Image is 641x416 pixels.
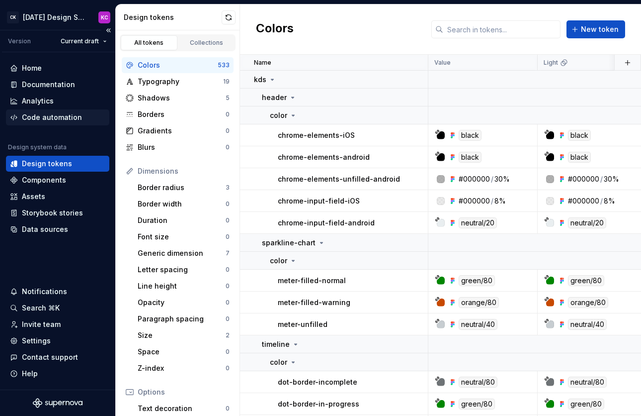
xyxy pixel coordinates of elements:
div: KC [101,13,108,21]
a: Line height0 [134,278,234,294]
div: neutral/20 [459,217,497,228]
div: Components [22,175,66,185]
div: Letter spacing [138,265,226,275]
a: Components [6,172,109,188]
a: Typography19 [122,74,234,90]
a: Shadows5 [122,90,234,106]
a: Border radius3 [134,180,234,196]
div: Duration [138,215,226,225]
div: Borders [138,109,226,119]
p: meter-filled-normal [278,276,346,286]
div: Help [22,369,38,379]
div: 2 [226,331,230,339]
div: #000000 [459,174,490,184]
div: Design tokens [22,159,72,169]
div: black [568,152,591,163]
span: New token [581,24,619,34]
div: Version [8,37,31,45]
div: Storybook stories [22,208,83,218]
div: 0 [226,216,230,224]
p: sparkline-chart [262,238,316,248]
div: Typography [138,77,223,87]
div: neutral/20 [568,217,606,228]
div: Invite team [22,319,61,329]
a: Supernova Logo [33,398,82,408]
button: Help [6,366,109,382]
div: 0 [226,348,230,356]
a: Assets [6,189,109,205]
button: Collapse sidebar [101,23,115,37]
div: #000000 [568,174,599,184]
div: Border radius [138,183,226,193]
div: 0 [226,299,230,307]
a: Border width0 [134,196,234,212]
p: Light [544,59,558,67]
div: 0 [226,266,230,274]
div: 8% [604,196,615,206]
div: 30% [604,174,619,184]
h2: Colors [256,20,294,38]
div: green/80 [459,275,495,286]
p: kds [254,75,266,85]
div: black [568,130,591,141]
a: Generic dimension7 [134,245,234,261]
div: green/80 [459,399,495,410]
div: neutral/80 [459,377,497,388]
a: Gradients0 [122,123,234,139]
div: 3 [226,184,230,192]
div: Opacity [138,298,226,308]
div: green/80 [568,275,604,286]
p: meter-unfilled [278,319,327,329]
div: Analytics [22,96,54,106]
div: black [459,152,481,163]
div: CK [7,11,19,23]
a: Analytics [6,93,109,109]
p: chrome-input-field-iOS [278,196,360,206]
a: Paragraph spacing0 [134,311,234,327]
a: Design tokens [6,156,109,172]
div: / [491,174,493,184]
input: Search in tokens... [443,20,561,38]
div: 533 [218,61,230,69]
div: Z-index [138,363,226,373]
div: [DATE] Design System [23,12,86,22]
div: black [459,130,481,141]
p: color [270,357,287,367]
div: 0 [226,405,230,413]
div: Border width [138,199,226,209]
div: / [491,196,493,206]
div: 0 [226,110,230,118]
div: neutral/40 [459,319,497,330]
a: Storybook stories [6,205,109,221]
div: Options [138,387,230,397]
div: Design system data [8,143,67,151]
div: Colors [138,60,218,70]
div: Settings [22,336,51,346]
div: 0 [226,282,230,290]
div: Size [138,330,226,340]
div: Home [22,63,42,73]
a: Duration0 [134,212,234,228]
div: Generic dimension [138,248,226,258]
div: / [600,196,603,206]
a: Colors533 [122,57,234,73]
div: neutral/40 [568,319,607,330]
button: Notifications [6,284,109,300]
p: dot-border-in-progress [278,399,359,409]
p: Name [254,59,271,67]
p: header [262,93,287,103]
button: New token [566,20,625,38]
a: Code automation [6,109,109,125]
div: 0 [226,315,230,323]
div: orange/80 [568,297,608,308]
div: 7 [226,249,230,257]
button: Current draft [56,34,111,48]
div: 19 [223,78,230,86]
div: Line height [138,281,226,291]
div: Space [138,347,226,357]
button: Contact support [6,349,109,365]
div: Documentation [22,80,75,90]
p: timeline [262,339,290,349]
a: Letter spacing0 [134,262,234,278]
div: #000000 [568,196,599,206]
